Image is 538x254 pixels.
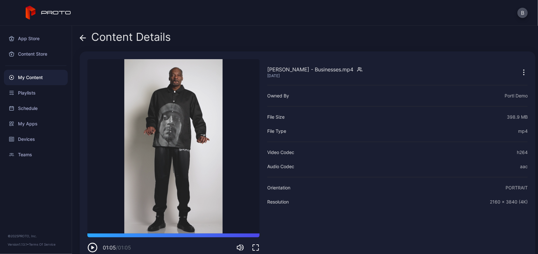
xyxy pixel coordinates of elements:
div: Content Details [80,31,171,46]
div: aac [520,163,528,170]
div: Audio Codec [267,163,294,170]
a: My Content [4,70,68,85]
div: © 2025 PROTO, Inc. [8,233,64,239]
div: 398.9 MB [507,113,528,121]
span: Version 1.13.1 • [8,242,29,246]
div: Resolution [267,198,289,206]
a: App Store [4,31,68,46]
a: Schedule [4,101,68,116]
button: B [517,8,528,18]
div: Portl Demo [505,92,528,100]
a: My Apps [4,116,68,132]
div: [DATE] [267,73,353,78]
div: 2160 x 3840 (4K) [490,198,528,206]
a: Content Store [4,46,68,62]
a: Playlists [4,85,68,101]
div: PORTRAIT [506,184,528,192]
video: Sorry, your browser doesn‘t support embedded videos [87,59,260,233]
div: mp4 [518,127,528,135]
div: h264 [517,149,528,156]
div: Orientation [267,184,290,192]
a: Terms Of Service [29,242,56,246]
div: [PERSON_NAME] - Businesses.mp4 [267,66,353,73]
div: File Size [267,113,285,121]
div: Owned By [267,92,289,100]
div: Video Codec [267,149,294,156]
div: File Type [267,127,286,135]
div: 01:05 [103,244,131,251]
span: / 01:05 [116,244,131,251]
a: Teams [4,147,68,162]
a: Devices [4,132,68,147]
